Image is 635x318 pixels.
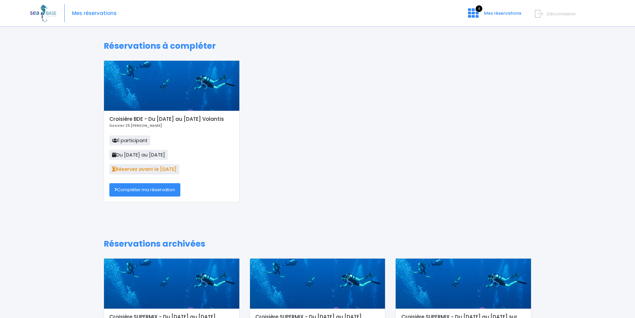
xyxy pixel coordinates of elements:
h5: Croisière BDE - Du [DATE] au [DATE] Volantis [109,116,234,122]
span: Réservez avant le [DATE] [109,164,179,174]
b: Dossier 25 [PERSON_NAME] [109,123,162,128]
h1: Réservations archivées [104,239,531,249]
h1: Réservations à compléter [104,41,531,51]
span: Déconnexion [547,11,576,17]
span: Du [DATE] au [DATE] [109,150,168,160]
a: 4 Mes réservations [463,12,525,19]
span: 1 participant [109,135,150,145]
span: 4 [476,5,482,12]
span: Mes réservations [484,10,521,16]
a: Compléter ma réservation [109,183,180,197]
